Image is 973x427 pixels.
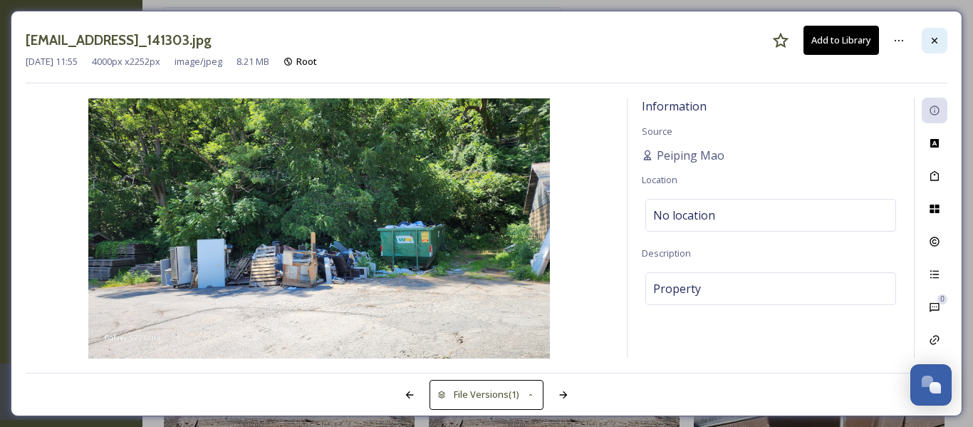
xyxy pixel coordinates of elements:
[937,294,947,304] div: 0
[653,280,701,297] span: Property
[642,173,677,186] span: Location
[803,26,879,55] button: Add to Library
[430,380,543,409] button: File Versions(1)
[175,55,222,68] span: image/jpeg
[92,55,160,68] span: 4000 px x 2252 px
[642,125,672,138] span: Source
[642,247,691,259] span: Description
[26,98,613,359] img: peipingmao88%40hotmail.com-20250809_141303.jpg
[910,364,952,406] button: Open Chat
[653,207,715,224] span: No location
[236,55,269,68] span: 8.21 MB
[642,98,707,114] span: Information
[657,147,724,164] span: Peiping Mao
[26,30,212,51] h3: [EMAIL_ADDRESS]_141303.jpg
[26,55,78,68] span: [DATE] 11:55
[296,55,317,68] span: Root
